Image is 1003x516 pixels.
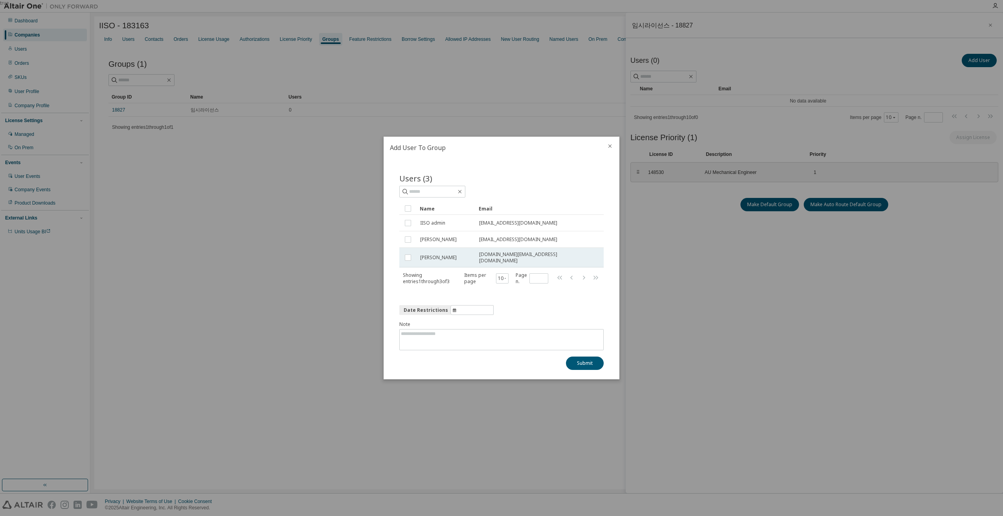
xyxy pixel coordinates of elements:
[399,173,432,184] span: Users (3)
[464,272,509,285] span: Items per page
[479,236,557,243] span: [EMAIL_ADDRESS][DOMAIN_NAME]
[403,272,450,285] span: Showing entries 1 through 3 of 3
[479,251,590,264] span: [DOMAIN_NAME][EMAIL_ADDRESS][DOMAIN_NAME]
[404,307,448,313] span: Date Restrictions
[479,220,557,226] span: [EMAIL_ADDRESS][DOMAIN_NAME]
[420,236,457,243] span: [PERSON_NAME]
[479,202,590,215] div: Email
[399,305,494,315] button: information
[420,220,445,226] span: IISO admin
[420,254,457,261] span: [PERSON_NAME]
[566,357,604,370] button: Submit
[420,202,472,215] div: Name
[399,321,604,328] label: Note
[384,137,601,159] h2: Add User To Group
[607,143,613,149] button: close
[516,272,548,285] span: Page n.
[498,275,507,282] button: 10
